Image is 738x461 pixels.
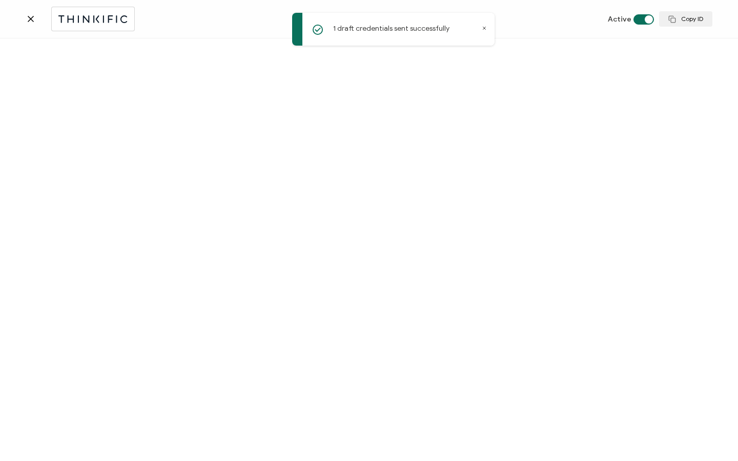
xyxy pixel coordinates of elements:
iframe: Chat Widget [687,412,738,461]
span: Active [608,15,631,24]
img: thinkific.svg [57,13,129,26]
p: 1 draft credentials sent successfully [333,23,449,34]
button: Copy ID [659,11,712,27]
span: Copy ID [668,15,703,23]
